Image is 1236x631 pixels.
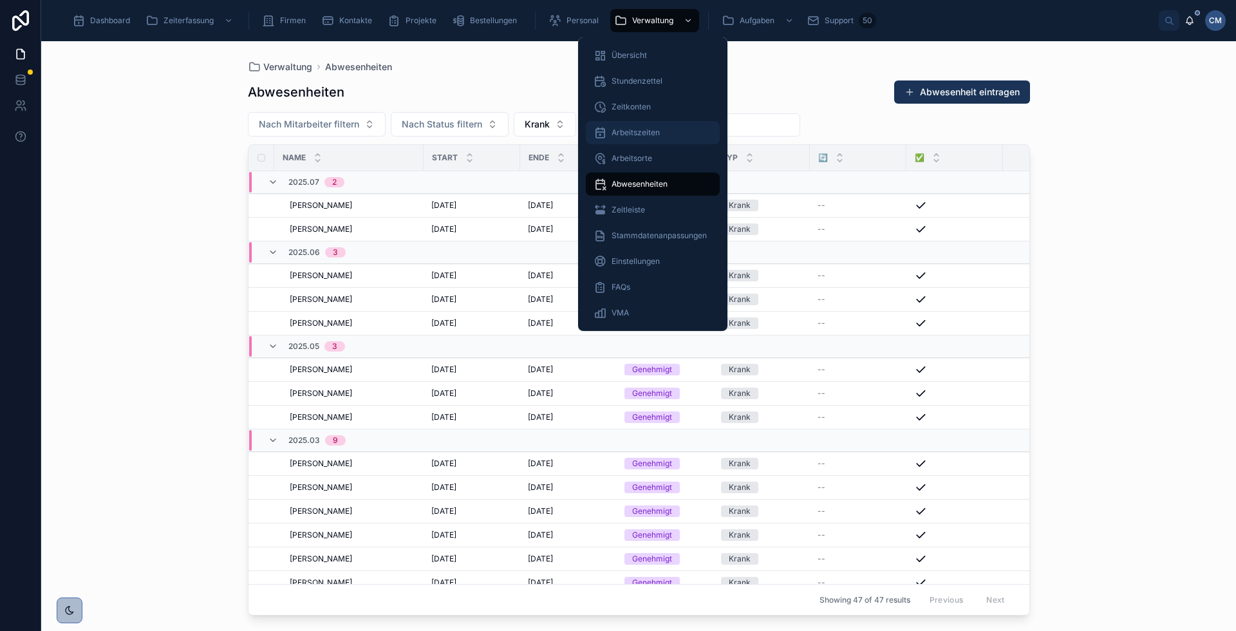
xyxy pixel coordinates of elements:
[1011,364,1092,375] span: 0,0
[729,200,751,211] div: Krank
[632,15,673,26] span: Verwaltung
[317,9,381,32] a: Kontakte
[624,482,706,493] a: Genehmigt
[721,317,802,329] a: Krank
[624,529,706,541] a: Genehmigt
[632,411,672,423] div: Genehmigt
[528,412,609,422] a: [DATE]
[1011,554,1092,564] a: 0,0
[164,15,214,26] span: Zeiterfassung
[283,153,306,163] span: Name
[68,9,139,32] a: Dashboard
[406,15,436,26] span: Projekte
[290,364,416,375] a: [PERSON_NAME]
[290,270,352,281] span: [PERSON_NAME]
[612,179,668,189] span: Abwesenheiten
[290,578,416,588] a: [PERSON_NAME]
[1011,388,1092,399] a: 0,0
[818,554,825,564] span: --
[566,15,599,26] span: Personal
[290,318,416,328] a: [PERSON_NAME]
[290,482,416,493] a: [PERSON_NAME]
[288,435,320,446] span: 2025.03
[142,9,239,32] a: Zeiterfassung
[721,577,802,589] a: Krank
[624,364,706,375] a: Genehmigt
[528,318,553,328] span: [DATE]
[721,294,802,305] a: Krank
[1011,294,1092,305] span: 0,0
[586,70,720,93] a: Stundenzettel
[818,458,899,469] a: --
[721,364,802,375] a: Krank
[290,458,352,469] span: [PERSON_NAME]
[1011,412,1092,422] a: 0,0
[290,364,352,375] span: [PERSON_NAME]
[612,50,647,61] span: Übersicht
[818,294,899,305] a: --
[528,530,553,540] span: [DATE]
[818,153,828,163] span: 🔄
[721,223,802,235] a: Krank
[525,118,550,131] span: Krank
[431,224,456,234] span: [DATE]
[818,200,899,211] a: --
[1011,200,1092,211] a: 0,0
[729,482,751,493] div: Krank
[431,506,456,516] span: [DATE]
[431,364,456,375] span: [DATE]
[721,411,802,423] a: Krank
[818,270,825,281] span: --
[818,458,825,469] span: --
[721,270,802,281] a: Krank
[803,9,880,32] a: Support50
[1011,530,1092,540] span: 0,0
[612,308,629,318] span: VMA
[632,529,672,541] div: Genehmigt
[859,13,876,28] div: 50
[612,102,651,112] span: Zeitkonten
[818,412,899,422] a: --
[1011,458,1092,469] a: 0,0
[1011,506,1092,516] span: 0,0
[632,388,672,399] div: Genehmigt
[290,578,352,588] span: [PERSON_NAME]
[612,231,707,241] span: Stammdatenanpassungen
[431,318,512,328] a: [DATE]
[339,15,372,26] span: Kontakte
[825,15,854,26] span: Support
[528,270,609,281] a: [DATE]
[431,200,512,211] a: [DATE]
[624,458,706,469] a: Genehmigt
[391,112,509,137] button: Select Button
[586,198,720,221] a: Zeitleiste
[721,482,802,493] a: Krank
[818,270,899,281] a: --
[1011,224,1092,234] a: 0,0
[818,578,825,588] span: --
[90,15,130,26] span: Dashboard
[431,412,512,422] a: [DATE]
[402,118,482,131] span: Nach Status filtern
[280,15,306,26] span: Firmen
[431,270,512,281] a: [DATE]
[528,506,553,516] span: [DATE]
[1011,482,1092,493] a: 0,0
[332,341,337,352] div: 3
[529,153,549,163] span: Ende
[325,61,392,73] span: Abwesenheiten
[290,554,352,564] span: [PERSON_NAME]
[610,9,699,32] a: Verwaltung
[290,224,416,234] a: [PERSON_NAME]
[290,200,416,211] a: [PERSON_NAME]
[545,9,608,32] a: Personal
[431,224,512,234] a: [DATE]
[818,200,825,211] span: --
[448,9,526,32] a: Bestellungen
[332,177,337,187] div: 2
[612,127,660,138] span: Arbeitszeiten
[729,411,751,423] div: Krank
